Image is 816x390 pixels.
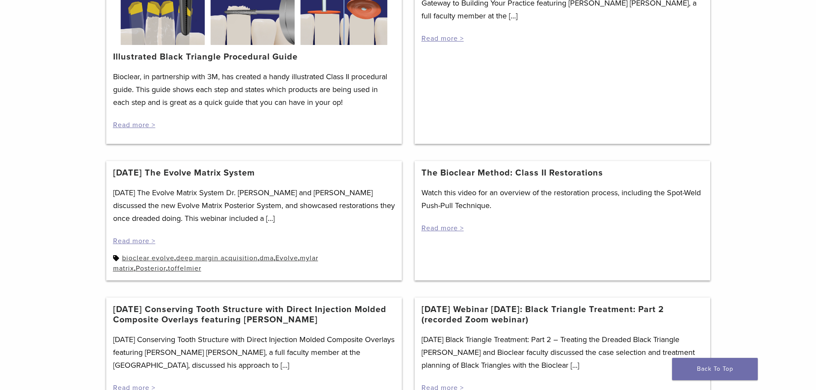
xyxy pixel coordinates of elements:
a: mylar matrix [113,254,318,273]
a: Illustrated Black Triangle Procedural Guide [113,52,298,62]
a: The Bioclear Method: Class II Restorations [421,168,603,178]
a: Read more > [113,237,155,245]
a: [DATE] Webinar [DATE]: Black Triangle Treatment: Part 2 (recorded Zoom webinar) [421,304,703,325]
a: dma [260,254,274,262]
p: [DATE] Conserving Tooth Structure with Direct Injection Molded Composite Overlays featuring [PERS... [113,333,395,372]
p: Watch this video for an overview of the restoration process, including the Spot-Weld Push-Pull Te... [421,186,703,212]
div: , , , , , , [113,253,395,274]
a: [DATE] Conserving Tooth Structure with Direct Injection Molded Composite Overlays featuring [PERS... [113,304,395,325]
p: [DATE] Black Triangle Treatment: Part 2 – Treating the Dreaded Black Triangle [PERSON_NAME] and B... [421,333,703,372]
a: Read more > [421,224,464,232]
a: toffelmier [168,264,201,273]
p: Bioclear, in partnership with 3M, has created a handy illustrated Class II procedural guide. This... [113,70,395,109]
a: Back To Top [672,358,758,380]
p: [DATE] The Evolve Matrix System Dr. [PERSON_NAME] and [PERSON_NAME] discussed the new Evolve Matr... [113,186,395,225]
a: Posterior [136,264,166,273]
a: Evolve [275,254,298,262]
a: bioclear evolve [122,254,174,262]
a: [DATE] The Evolve Matrix System [113,168,255,178]
a: Read more > [421,34,464,43]
a: deep margin acquisition [176,254,258,262]
a: Read more > [113,121,155,129]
